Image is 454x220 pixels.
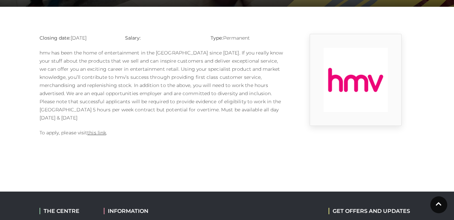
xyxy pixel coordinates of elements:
p: Permanent [211,34,286,42]
h2: THE CENTRE [40,208,94,214]
p: To apply, please visit . [40,129,286,137]
strong: Type: [211,35,223,41]
a: this link [87,130,106,136]
strong: Closing date: [40,35,71,41]
p: [DATE] [40,34,115,42]
p: hmv has been the home of entertainment in the [GEOGRAPHIC_DATA] since [DATE]. If you really know ... [40,49,286,122]
strong: Salary: [125,35,141,41]
h2: GET OFFERS AND UPDATES [329,208,410,214]
img: 9_1554821655_pX3E.png [324,48,388,112]
h2: INFORMATION [104,208,190,214]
